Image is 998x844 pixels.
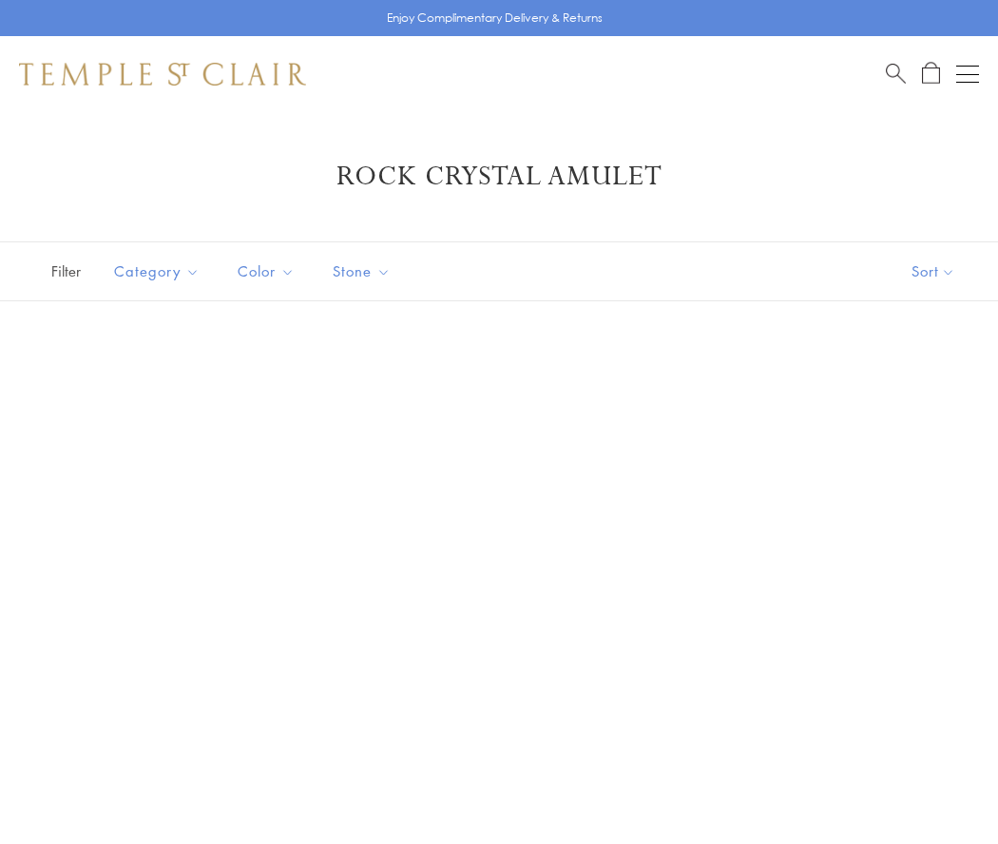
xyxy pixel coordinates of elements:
[869,242,998,300] button: Show sort by
[100,250,214,293] button: Category
[886,62,906,86] a: Search
[922,62,940,86] a: Open Shopping Bag
[105,259,214,283] span: Category
[19,63,306,86] img: Temple St. Clair
[387,9,603,28] p: Enjoy Complimentary Delivery & Returns
[223,250,309,293] button: Color
[228,259,309,283] span: Color
[323,259,405,283] span: Stone
[956,63,979,86] button: Open navigation
[318,250,405,293] button: Stone
[48,160,950,194] h1: Rock Crystal Amulet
